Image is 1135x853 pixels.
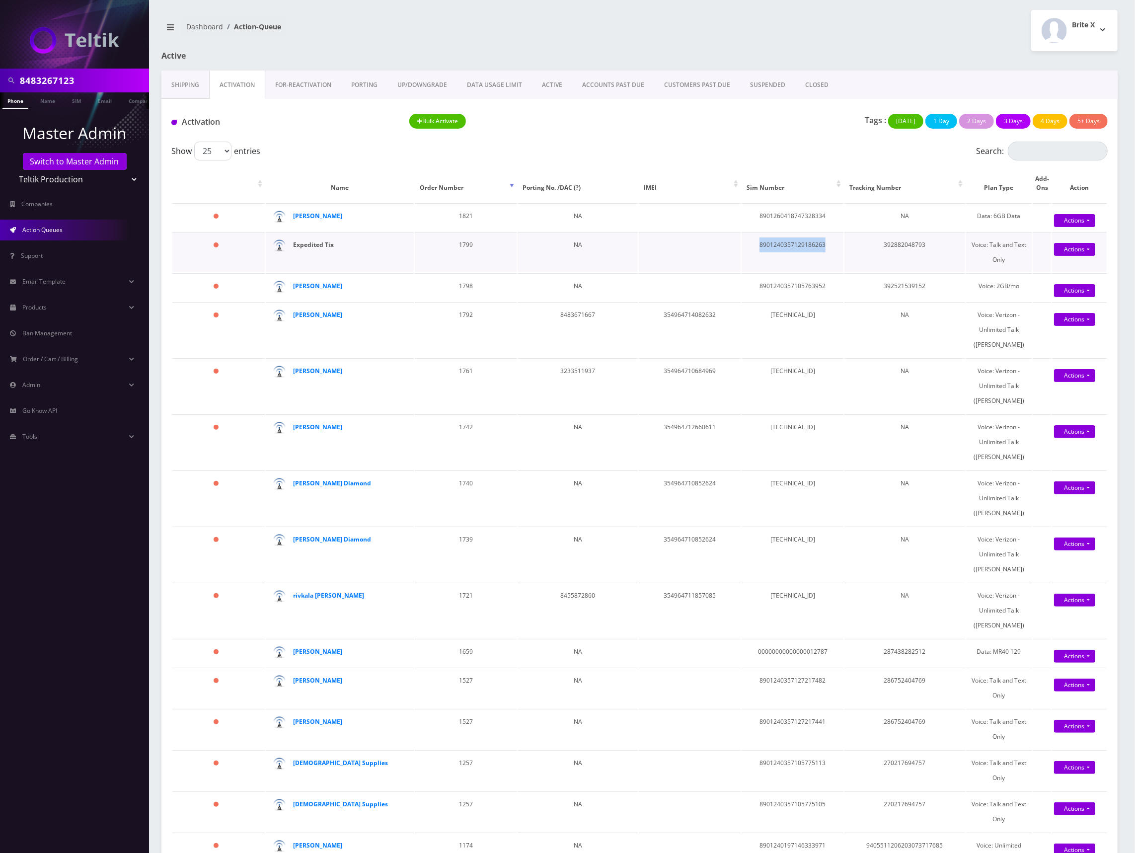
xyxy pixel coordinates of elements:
a: Actions [1054,538,1095,550]
div: Voice: Verizon - Unlimited Talk ([PERSON_NAME]) [966,420,1032,465]
td: 287438282512 [844,639,965,667]
td: [TECHNICAL_ID] [742,583,843,638]
td: 1257 [415,750,517,790]
span: Order / Cart / Billing [23,355,78,363]
a: ACTIVE [532,71,572,99]
button: [DATE] [888,114,923,129]
th: Tracking Number: activate to sort column ascending [844,164,965,202]
td: 00000000000000012787 [742,639,843,667]
div: Voice: Talk and Text Only [966,237,1032,267]
a: PORTING [341,71,387,99]
td: 8455872860 [518,583,638,638]
span: Products [22,303,47,311]
a: Switch to Master Admin [23,153,127,170]
td: 1761 [415,358,517,413]
h1: Activation [171,117,394,127]
th: Plan Type [966,164,1032,202]
span: Admin [22,381,40,389]
td: 392882048793 [844,232,965,272]
a: [PERSON_NAME] [293,212,342,220]
td: 354964710852624 [639,527,741,582]
td: 354964711857085 [639,583,741,638]
a: [PERSON_NAME] Diamond [293,479,371,487]
th: Sim Number: activate to sort column ascending [742,164,843,202]
button: 5+ Days [1069,114,1108,129]
td: 1527 [415,709,517,749]
td: 8901240357127217482 [742,668,843,708]
a: [PERSON_NAME] [293,367,342,375]
td: 354964710684969 [639,358,741,413]
div: Data: 6GB Data [966,209,1032,224]
a: Actions [1054,369,1095,382]
td: 270217694757 [844,750,965,790]
strong: [PERSON_NAME] [293,676,342,685]
span: Companies [22,200,53,208]
td: 1740 [415,470,517,526]
a: ACCOUNTS PAST DUE [572,71,654,99]
p: Tags : [865,114,886,126]
td: 286752404769 [844,668,965,708]
input: Search in Company [20,71,147,90]
a: CLOSED [795,71,838,99]
strong: [PERSON_NAME] [293,841,342,850]
a: Phone [2,92,28,109]
strong: Expedited Tix [293,240,334,249]
a: Shipping [161,71,209,99]
a: [DEMOGRAPHIC_DATA] Supplies [293,759,388,767]
th: IMEI: activate to sort column ascending [639,164,741,202]
td: 8901240357105763952 [742,273,843,301]
td: 1742 [415,414,517,469]
td: [TECHNICAL_ID] [742,302,843,357]
td: 354964710852624 [639,470,741,526]
td: 3233511937 [518,358,638,413]
a: [PERSON_NAME] [293,310,342,319]
td: NA [518,470,638,526]
a: Activation [209,71,265,99]
td: 8901240357129186263 [742,232,843,272]
th: Porting No. /DAC (?) [518,164,638,202]
a: Actions [1054,214,1095,227]
div: Voice: Talk and Text Only [966,673,1032,703]
div: Voice: Verizon - Unlimited Talk ([PERSON_NAME]) [966,364,1032,408]
td: 1739 [415,527,517,582]
select: Showentries [194,142,231,160]
td: NA [518,750,638,790]
td: [TECHNICAL_ID] [742,414,843,469]
td: 1798 [415,273,517,301]
a: Actions [1054,650,1095,663]
td: 1257 [415,791,517,832]
td: 1721 [415,583,517,638]
td: NA [844,583,965,638]
a: Actions [1054,761,1095,774]
a: [PERSON_NAME] [293,647,342,656]
td: 286752404769 [844,709,965,749]
td: 1527 [415,668,517,708]
td: 8901260418747328334 [742,203,843,231]
img: Teltik Production [30,27,119,54]
a: Actions [1054,425,1095,438]
a: Actions [1054,481,1095,494]
a: CUSTOMERS PAST DUE [654,71,740,99]
input: Search: [1008,142,1108,160]
div: Voice: Talk and Text Only [966,797,1032,827]
div: Voice: Unlimited [966,838,1032,853]
strong: [DEMOGRAPHIC_DATA] Supplies [293,800,388,808]
a: [PERSON_NAME] [293,282,342,290]
strong: [PERSON_NAME] [293,717,342,726]
td: NA [844,527,965,582]
h2: Brite X [1072,21,1095,29]
td: 1792 [415,302,517,357]
div: Voice: Verizon - Unlimited Talk ([PERSON_NAME]) [966,588,1032,633]
a: Company [124,92,157,108]
a: Name [35,92,60,108]
a: [PERSON_NAME] [293,423,342,431]
td: NA [518,273,638,301]
td: NA [518,232,638,272]
th: Name [266,164,414,202]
